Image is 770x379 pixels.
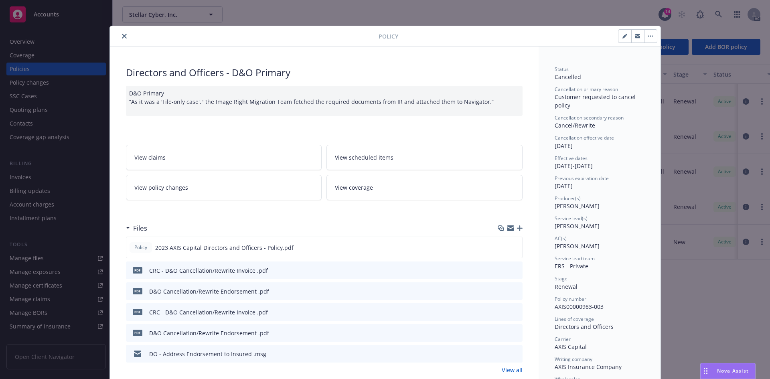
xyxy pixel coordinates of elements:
span: View scheduled items [335,153,393,162]
span: [PERSON_NAME] [555,242,600,250]
span: AC(s) [555,235,567,242]
a: View scheduled items [326,145,523,170]
div: Drag to move [701,363,711,379]
div: D&O Cancellation/Rewrite Endorsement .pdf [149,287,269,296]
h3: Files [133,223,147,233]
div: CRC - D&O Cancellation/Rewrite Invoice .pdf [149,308,268,316]
button: preview file [512,243,519,252]
button: download file [499,350,506,358]
span: View coverage [335,183,373,192]
span: AXIS Capital [555,343,587,351]
button: preview file [512,308,519,316]
span: Writing company [555,356,592,363]
span: Cancellation secondary reason [555,114,624,121]
span: Renewal [555,283,577,290]
span: pdf [133,309,142,315]
span: Nova Assist [717,367,749,374]
a: View all [502,366,523,374]
span: View policy changes [134,183,188,192]
button: download file [499,308,506,316]
button: Nova Assist [700,363,756,379]
span: Cancel/Rewrite [555,122,595,129]
button: preview file [512,287,519,296]
span: Status [555,66,569,73]
span: Lines of coverage [555,316,594,322]
span: [PERSON_NAME] [555,202,600,210]
button: preview file [512,350,519,358]
span: 2023 AXIS Capital Directors and Officers - Policy.pdf [155,243,294,252]
span: Previous expiration date [555,175,609,182]
a: View claims [126,145,322,170]
button: preview file [512,329,519,337]
span: Policy number [555,296,586,302]
span: pdf [133,330,142,336]
span: AXIS00000983-003 [555,303,604,310]
div: Files [126,223,147,233]
div: [DATE] - [DATE] [555,155,644,170]
button: download file [499,266,506,275]
a: View coverage [326,175,523,200]
span: Cancelled [555,73,581,81]
div: DO - Address Endorsement to Insured .msg [149,350,266,358]
button: download file [499,243,505,252]
span: Policy [133,244,149,251]
span: Cancellation primary reason [555,86,618,93]
span: View claims [134,153,166,162]
div: D&O Cancellation/Rewrite Endorsement .pdf [149,329,269,337]
span: Service lead(s) [555,215,588,222]
button: close [120,31,129,41]
span: Stage [555,275,567,282]
span: Customer requested to cancel policy [555,93,637,109]
span: AXIS Insurance Company [555,363,622,371]
span: Effective dates [555,155,588,162]
button: download file [499,329,506,337]
div: D&O Primary “As it was a 'File-only case'," the Image Right Migration Team fetched the required d... [126,86,523,116]
a: View policy changes [126,175,322,200]
span: ERS - Private [555,262,588,270]
div: CRC - D&O Cancellation/Rewrite Invoice .pdf [149,266,268,275]
span: Cancellation effective date [555,134,614,141]
span: Policy [379,32,398,41]
span: [DATE] [555,142,573,150]
span: pdf [133,288,142,294]
span: [PERSON_NAME] [555,222,600,230]
span: Producer(s) [555,195,581,202]
span: Directors and Officers [555,323,614,330]
span: pdf [133,267,142,273]
span: [DATE] [555,182,573,190]
button: download file [499,287,506,296]
span: Carrier [555,336,571,343]
div: Directors and Officers - D&O Primary [126,66,523,79]
button: preview file [512,266,519,275]
span: Service lead team [555,255,595,262]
